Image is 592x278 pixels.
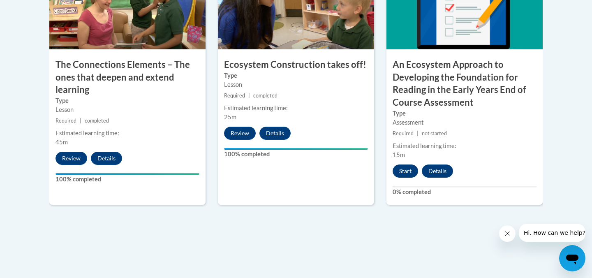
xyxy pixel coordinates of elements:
[55,118,76,124] span: Required
[499,225,516,242] iframe: Close message
[519,224,585,242] iframe: Message from company
[422,164,453,178] button: Details
[393,141,536,151] div: Estimated learning time:
[55,96,199,105] label: Type
[224,127,256,140] button: Review
[224,114,236,120] span: 25m
[224,93,245,99] span: Required
[224,80,368,89] div: Lesson
[85,118,109,124] span: completed
[393,130,414,137] span: Required
[559,245,585,271] iframe: Button to launch messaging window
[55,139,68,146] span: 45m
[91,152,122,165] button: Details
[224,148,368,150] div: Your progress
[248,93,250,99] span: |
[55,173,199,175] div: Your progress
[259,127,291,140] button: Details
[422,130,447,137] span: not started
[218,58,374,71] h3: Ecosystem Construction takes off!
[224,104,368,113] div: Estimated learning time:
[393,188,536,197] label: 0% completed
[253,93,277,99] span: completed
[55,129,199,138] div: Estimated learning time:
[55,175,199,184] label: 100% completed
[49,58,206,96] h3: The Connections Elements – The ones that deepen and extend learning
[224,150,368,159] label: 100% completed
[393,118,536,127] div: Assessment
[386,58,543,109] h3: An Ecosystem Approach to Developing the Foundation for Reading in the Early Years End of Course A...
[417,130,419,137] span: |
[393,109,536,118] label: Type
[80,118,81,124] span: |
[393,164,418,178] button: Start
[393,151,405,158] span: 15m
[224,71,368,80] label: Type
[55,105,199,114] div: Lesson
[55,152,87,165] button: Review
